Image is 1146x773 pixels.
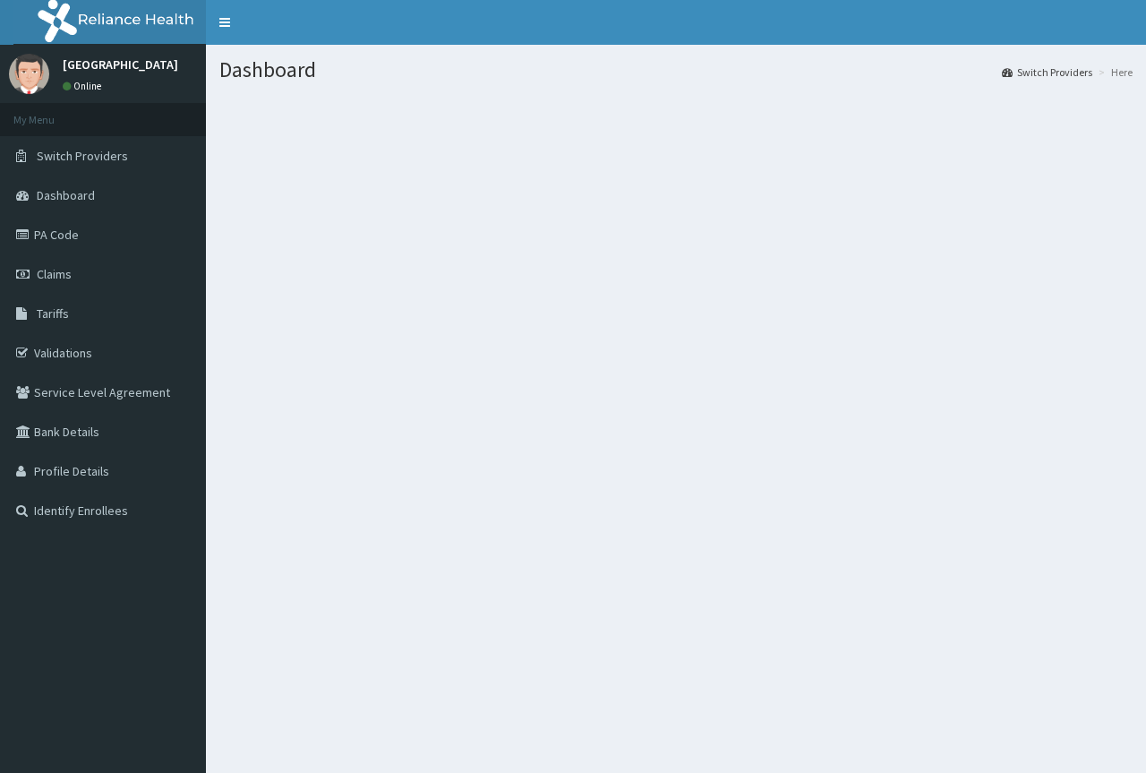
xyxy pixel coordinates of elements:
a: Switch Providers [1002,64,1092,80]
span: Claims [37,266,72,282]
p: [GEOGRAPHIC_DATA] [63,58,178,71]
li: Here [1094,64,1133,80]
a: Online [63,80,106,92]
span: Switch Providers [37,148,128,164]
img: User Image [9,54,49,94]
span: Dashboard [37,187,95,203]
span: Tariffs [37,305,69,322]
h1: Dashboard [219,58,1133,82]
